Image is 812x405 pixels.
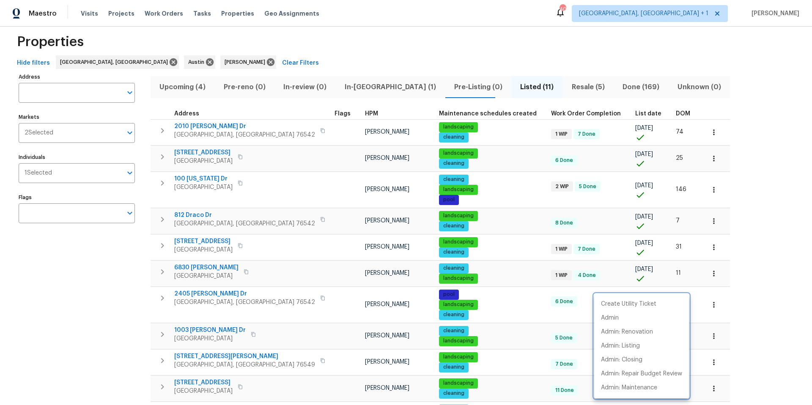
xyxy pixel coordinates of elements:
p: Create Utility Ticket [601,300,656,309]
p: Admin: Maintenance [601,383,657,392]
p: Admin: Renovation [601,328,653,337]
p: Admin: Repair Budget Review [601,369,682,378]
p: Admin: Listing [601,342,640,350]
p: Admin: Closing [601,356,642,364]
p: Admin [601,314,619,323]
